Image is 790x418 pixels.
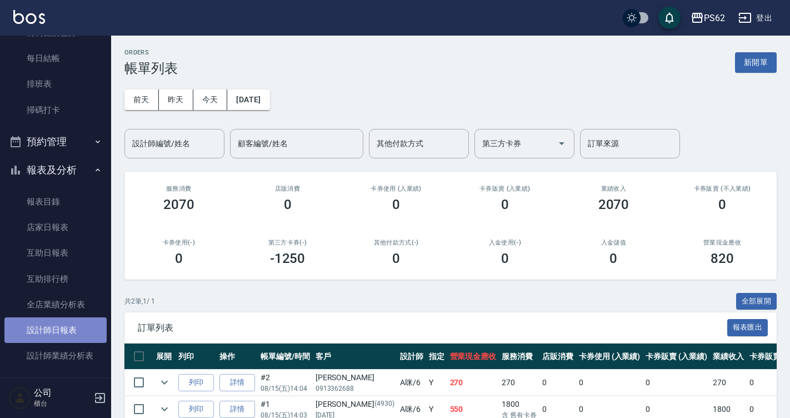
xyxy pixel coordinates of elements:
p: 共 2 筆, 1 / 1 [124,296,155,306]
button: 列印 [178,401,214,418]
h2: 卡券販賣 (不入業績) [681,185,763,192]
h3: 0 [392,251,400,266]
h3: 2070 [163,197,194,212]
button: 昨天 [159,89,193,110]
h3: 帳單列表 [124,61,178,76]
th: 客戶 [313,344,397,370]
h5: 公司 [34,387,91,399]
h2: ORDERS [124,49,178,56]
h3: -1250 [270,251,306,266]
a: 店家日報表 [4,215,107,240]
th: 業績收入 [710,344,747,370]
th: 列印 [176,344,217,370]
h3: 服務消費 [138,185,220,192]
h3: 0 [175,251,183,266]
div: [PERSON_NAME] [316,372,394,384]
a: 新開單 [735,57,777,67]
button: save [658,7,681,29]
a: 每日結帳 [4,46,107,71]
p: (4930) [374,399,394,410]
a: 詳情 [219,374,255,391]
h2: 第三方卡券(-) [247,239,329,246]
a: 設計師業績分析表 [4,343,107,369]
h2: 其他付款方式(-) [355,239,437,246]
div: [PERSON_NAME] [316,399,394,410]
a: 報表目錄 [4,189,107,215]
img: Logo [13,10,45,24]
th: 帳單編號/時間 [258,344,313,370]
a: 詳情 [219,401,255,418]
button: 新開單 [735,52,777,73]
h3: 0 [501,197,509,212]
button: 預約管理 [4,127,107,156]
button: Open [553,135,571,152]
p: 櫃台 [34,399,91,409]
a: 設計師業績月報表 [4,369,107,395]
button: expand row [156,374,173,391]
h3: 820 [711,251,734,266]
a: 報表匯出 [727,322,768,332]
button: [DATE] [227,89,269,110]
h2: 卡券使用(-) [138,239,220,246]
td: 270 [499,370,539,396]
h2: 卡券販賣 (入業績) [464,185,546,192]
a: 全店業績分析表 [4,292,107,317]
h2: 卡券使用 (入業績) [355,185,437,192]
h3: 0 [392,197,400,212]
h2: 入金使用(-) [464,239,546,246]
th: 營業現金應收 [447,344,499,370]
h3: 0 [718,197,726,212]
a: 互助日報表 [4,240,107,266]
th: 服務消費 [499,344,539,370]
th: 展開 [153,344,176,370]
th: 店販消費 [539,344,576,370]
p: 08/15 (五) 14:04 [261,384,310,394]
h3: 0 [284,197,292,212]
h3: 0 [501,251,509,266]
a: 排班表 [4,71,107,97]
th: 設計師 [397,344,426,370]
button: 列印 [178,374,214,391]
th: 操作 [217,344,258,370]
p: 0913362688 [316,384,394,394]
td: Y [426,370,447,396]
img: Person [9,387,31,409]
a: 互助排行榜 [4,266,107,292]
td: 270 [447,370,499,396]
h2: 營業現金應收 [681,239,763,246]
button: 登出 [734,8,777,28]
h2: 店販消費 [247,185,329,192]
button: PS62 [686,7,729,29]
td: 0 [576,370,643,396]
h3: 0 [609,251,617,266]
button: 報表匯出 [727,319,768,336]
th: 指定 [426,344,447,370]
td: A咪 /6 [397,370,426,396]
a: 掃碼打卡 [4,97,107,123]
td: 270 [710,370,747,396]
button: 全部展開 [736,293,777,310]
h2: 入金儲值 [573,239,655,246]
div: PS62 [704,11,725,25]
a: 設計師日報表 [4,317,107,343]
td: 0 [643,370,710,396]
h2: 業績收入 [573,185,655,192]
button: expand row [156,401,173,417]
th: 卡券販賣 (入業績) [643,344,710,370]
span: 訂單列表 [138,322,727,334]
h3: 2070 [598,197,629,212]
button: 前天 [124,89,159,110]
td: #2 [258,370,313,396]
td: 0 [539,370,576,396]
th: 卡券使用 (入業績) [576,344,643,370]
button: 報表及分析 [4,156,107,185]
button: 今天 [193,89,228,110]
